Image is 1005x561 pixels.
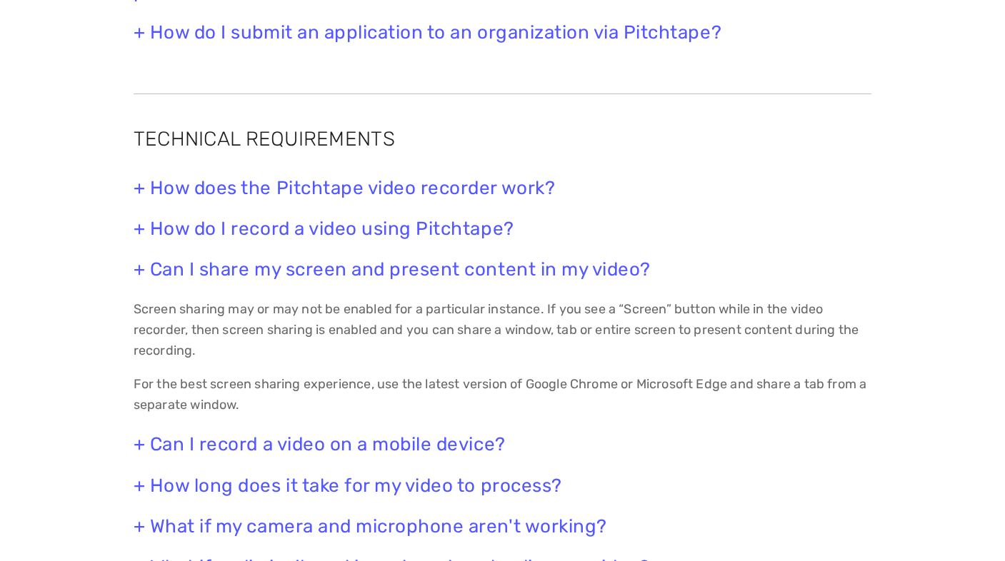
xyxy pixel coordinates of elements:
h3: + How do I record a video using Pitchtape? [134,218,871,240]
h3: + How does the Pitchtape video recorder work? [134,177,871,199]
h3: + How do I submit an application to an organization via Pitchtape? [134,21,871,44]
iframe: Chat Widget [934,492,1005,561]
h3: + Can I share my screen and present content in my video? [134,258,871,280]
p: Screen sharing may or may not be enabled for a particular instance. If you see a “Screen” button ... [134,299,871,360]
h3: + Can I record a video on a mobile device? [134,433,871,455]
h3: + What if my camera and microphone aren't working? [134,515,871,537]
h3: + How long does it take for my video to process? [134,475,871,497]
h2: TECHNICAL REQUIREMENTS [134,125,871,153]
p: For the best screen sharing experience, use the latest version of Google Chrome or Microsoft Edge... [134,374,871,415]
